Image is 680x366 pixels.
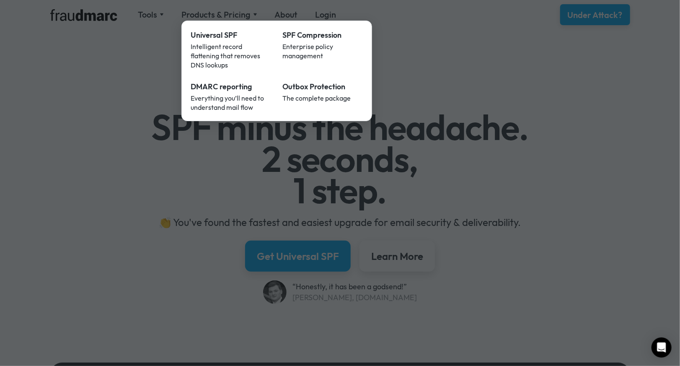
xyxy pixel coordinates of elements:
[652,337,672,358] div: Open Intercom Messenger
[191,93,271,112] div: Everything you’ll need to understand mail flow
[181,21,372,121] nav: Products & Pricing
[191,81,271,92] div: DMARC reporting
[185,24,277,75] a: Universal SPFIntelligent record flattening that removes DNS lookups
[282,30,363,41] div: SPF Compression
[282,93,363,103] div: The complete package
[185,75,277,118] a: DMARC reportingEverything you’ll need to understand mail flow
[277,75,369,118] a: Outbox ProtectionThe complete package
[191,42,271,70] div: Intelligent record flattening that removes DNS lookups
[277,24,369,75] a: SPF CompressionEnterprise policy management
[191,30,271,41] div: Universal SPF
[282,42,363,60] div: Enterprise policy management
[282,81,363,92] div: Outbox Protection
